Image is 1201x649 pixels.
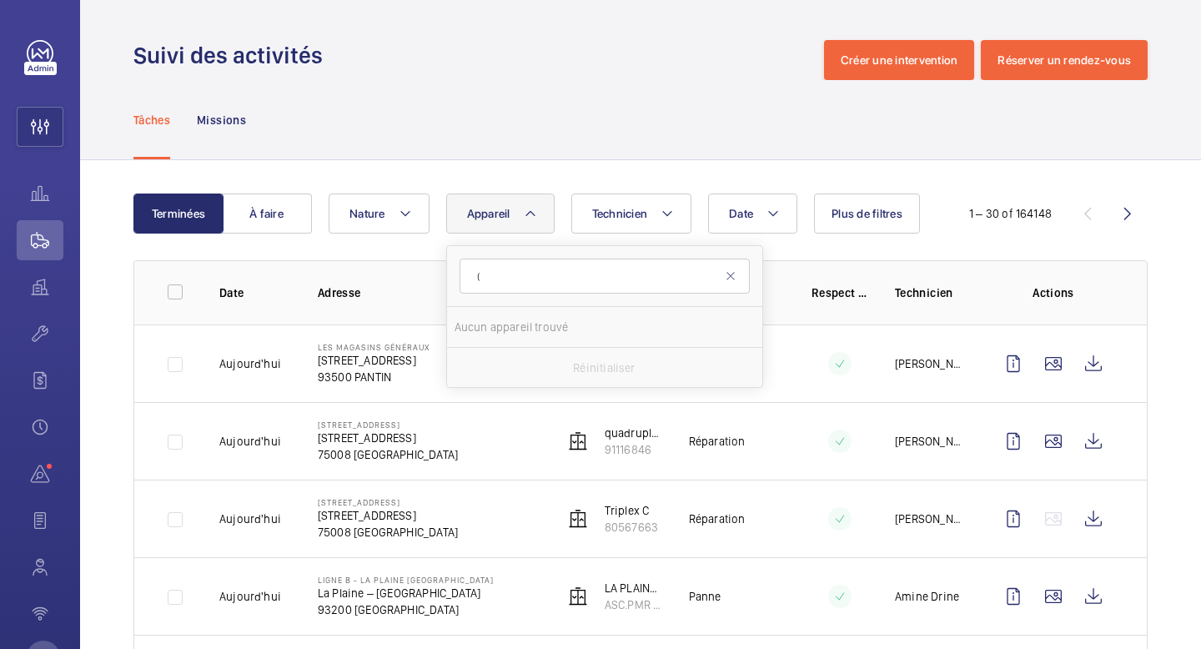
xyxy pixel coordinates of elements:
p: 93500 PANTIN [318,369,430,385]
p: La Plaine – [GEOGRAPHIC_DATA] [318,585,494,601]
p: 75008 [GEOGRAPHIC_DATA] [318,524,458,541]
p: Technicien [895,284,967,301]
p: Réparation [689,511,746,527]
h1: Suivi des activités [133,40,333,71]
p: Les Magasins Généraux [318,342,430,352]
p: Aujourd'hui [219,511,281,527]
p: Date [219,284,291,301]
p: Réparation [689,433,746,450]
p: [PERSON_NAME] [895,433,967,450]
p: [STREET_ADDRESS] [318,420,458,430]
button: Appareil [446,194,555,234]
p: Panne [689,588,721,605]
p: 75008 [GEOGRAPHIC_DATA] [318,446,458,463]
p: Missions [197,112,246,128]
span: Appareil [467,207,510,220]
p: [PERSON_NAME] [895,511,967,527]
p: 80567663 [605,519,658,536]
button: Plus de filtres [814,194,920,234]
p: 91116846 [605,441,662,458]
img: elevator.svg [568,509,588,529]
span: Plus de filtres [832,207,902,220]
p: 93200 [GEOGRAPHIC_DATA] [318,601,494,618]
li: Aucun appareil trouvé [447,307,762,347]
button: Nature [329,194,430,234]
p: Réinitialiser [573,360,635,376]
button: Terminées [133,194,224,234]
button: À faire [222,194,312,234]
p: Actions [993,284,1113,301]
p: Aujourd'hui [219,588,281,605]
span: Technicien [592,207,648,220]
p: Aujourd'hui [219,355,281,372]
p: quadruplex C igh [605,425,662,441]
p: Aujourd'hui [219,433,281,450]
p: Respect délai [812,284,868,301]
span: Nature [349,207,385,220]
p: Ligne B - La Plaine [GEOGRAPHIC_DATA] [318,575,494,585]
button: Réserver un rendez-vous [981,40,1148,80]
p: Adresse [318,284,537,301]
span: Date [729,207,753,220]
p: [STREET_ADDRESS] [318,352,430,369]
input: Chercher par appareil ou adresse [460,259,750,294]
p: Amine Drine [895,588,959,605]
button: Créer une intervention [824,40,975,80]
button: Technicien [571,194,692,234]
button: Date [708,194,797,234]
p: [STREET_ADDRESS] [318,507,458,524]
img: elevator.svg [568,586,588,606]
p: ASC.PMR 2009 [605,596,662,613]
p: Tâches [133,112,170,128]
p: [STREET_ADDRESS] [318,497,458,507]
p: LA PLAINE [GEOGRAPHIC_DATA] QUAI 2 VOIE 2/2B [605,580,662,596]
p: Triplex C [605,502,658,519]
div: 1 – 30 of 164148 [969,205,1052,222]
p: [PERSON_NAME] [895,355,967,372]
p: [STREET_ADDRESS] [318,430,458,446]
img: elevator.svg [568,431,588,451]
